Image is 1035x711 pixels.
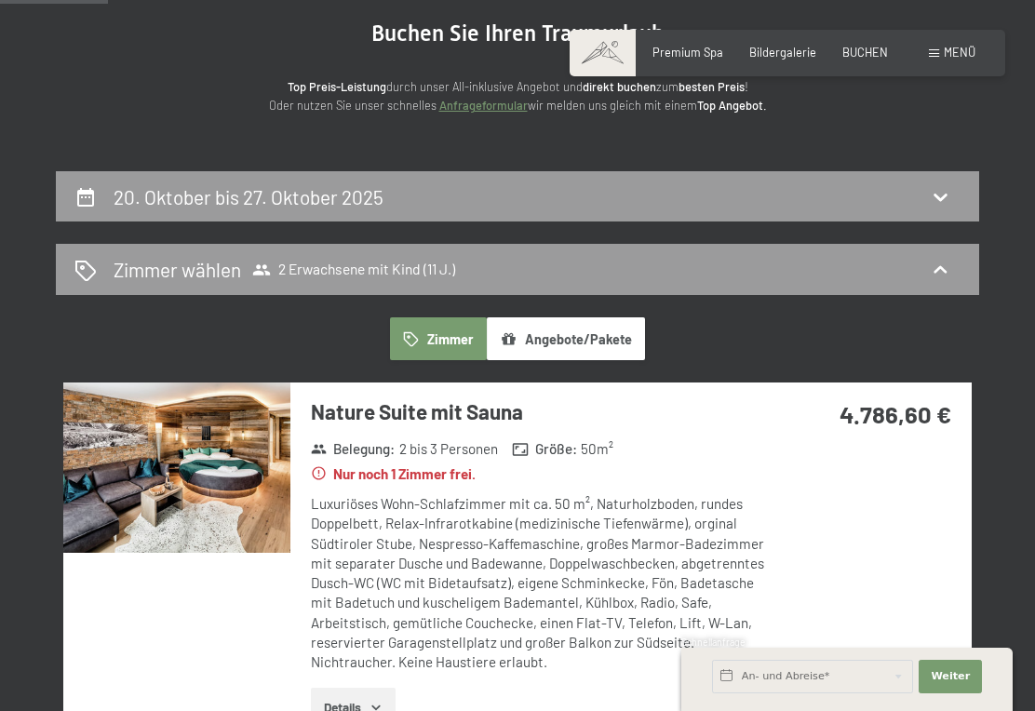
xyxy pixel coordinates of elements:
[114,256,241,283] h2: Zimmer wählen
[390,317,487,360] button: Zimmer
[749,45,816,60] a: Bildergalerie
[288,79,386,94] strong: Top Preis-Leistung
[944,45,975,60] span: Menü
[399,439,498,459] span: 2 bis 3 Personen
[581,439,613,459] span: 50 m²
[679,79,745,94] strong: besten Preis
[63,382,290,553] img: mss_renderimg.php
[252,261,455,279] span: 2 Erwachsene mit Kind (11 J.)
[311,494,767,673] div: Luxuriöses Wohn-Schlafzimmer mit ca. 50 m², Naturholzboden, rundes Doppelbett, Relax-Infrarotkabi...
[311,439,396,459] strong: Belegung :
[931,669,970,684] span: Weiter
[311,397,767,426] h3: Nature Suite mit Sauna
[439,98,528,113] a: Anfrageformular
[371,20,664,47] span: Buchen Sie Ihren Traumurlaub
[512,439,577,459] strong: Größe :
[919,660,982,693] button: Weiter
[145,77,890,115] p: durch unser All-inklusive Angebot und zum ! Oder nutzen Sie unser schnelles wir melden uns gleich...
[652,45,723,60] a: Premium Spa
[583,79,656,94] strong: direkt buchen
[681,637,746,648] span: Schnellanfrage
[840,399,951,428] strong: 4.786,60 €
[311,464,477,484] strong: Nur noch 1 Zimmer frei.
[842,45,888,60] a: BUCHEN
[114,185,383,208] h2: 20. Oktober bis 27. Oktober 2025
[487,317,645,360] button: Angebote/Pakete
[697,98,767,113] strong: Top Angebot.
